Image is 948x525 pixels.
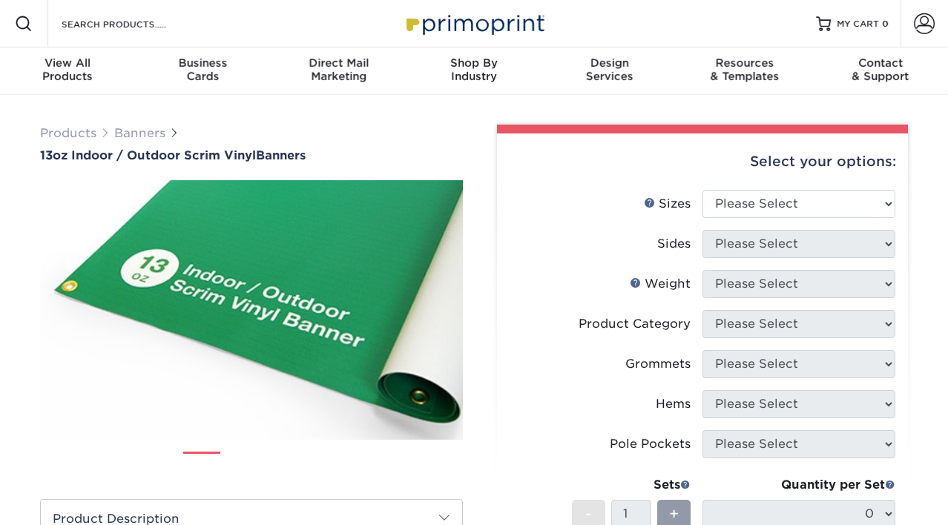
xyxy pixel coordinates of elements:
span: Resources [677,56,813,70]
a: Contact& Support [812,47,948,95]
a: BusinessCards [136,47,271,95]
img: 13oz Indoor / Outdoor Scrim Vinyl 01 [40,164,463,456]
a: Products [40,126,96,140]
span: Design [542,56,677,70]
span: 0 [882,19,889,29]
div: Quantity per Set [702,476,895,494]
div: Grommets [625,355,691,373]
div: & Support [812,56,948,83]
span: Business [136,56,271,70]
div: Product Category [579,315,691,333]
input: SEARCH PRODUCTS..... [60,15,205,33]
div: Marketing [271,56,406,83]
div: & Templates [677,56,813,83]
a: Shop ByIndustry [406,47,542,95]
div: Pole Pockets [610,435,691,453]
span: Contact [812,56,948,70]
a: Banners [114,126,165,140]
a: Direct MailMarketing [271,47,406,95]
div: Services [542,56,677,83]
span: MY CART [837,18,879,30]
span: 13oz Indoor / Outdoor Scrim Vinyl [40,148,256,162]
div: Sets [572,476,691,494]
a: DesignServices [542,47,677,95]
span: Shop By [406,56,542,70]
img: Banners 01 [183,446,220,483]
h1: Banners [40,148,463,162]
div: Sides [657,235,691,253]
img: Banners 02 [233,446,270,483]
img: Primoprint [400,7,548,39]
div: Weight [630,275,691,293]
span: - [585,503,592,525]
div: Industry [406,56,542,83]
div: Select your options: [509,133,896,190]
a: 13oz Indoor / Outdoor Scrim VinylBanners [40,148,463,162]
div: Hems [656,395,691,413]
span: + [669,503,679,525]
span: Direct Mail [271,56,406,70]
img: Banners 03 [283,446,320,483]
div: Cards [136,56,271,83]
a: Resources& Templates [677,47,813,95]
div: Sizes [644,195,691,213]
